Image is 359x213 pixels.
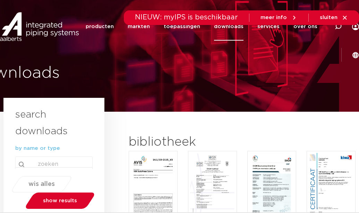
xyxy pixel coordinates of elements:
span: sluiten [320,15,337,20]
span: meer info [260,15,287,20]
a: over ons [293,12,317,41]
p: by name or type [15,146,93,151]
a: services [257,12,280,41]
nav: Menu [86,12,317,41]
a: meer info [260,15,297,21]
div: my IPS [352,12,359,41]
span: show results [43,198,77,203]
a: sluiten [320,15,348,21]
a: producten [86,12,114,41]
a: markten [128,12,150,41]
a: toepassingen [164,12,200,41]
h3: search downloads [15,107,93,140]
a: downloads [214,12,243,41]
a: show results [24,193,96,209]
span: NIEUW: myIPS is beschikbaar [135,14,238,21]
h2: bibliotheek [129,134,234,151]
